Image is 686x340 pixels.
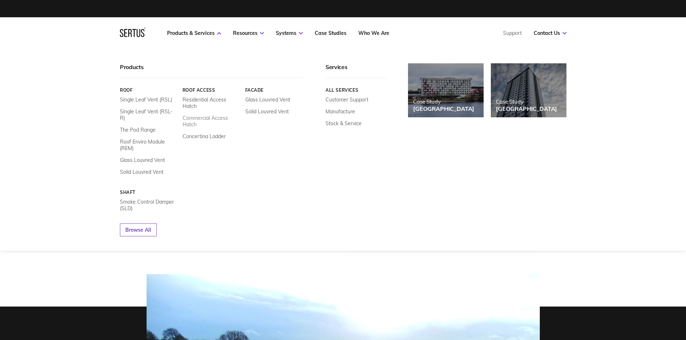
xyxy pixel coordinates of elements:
[326,120,362,127] a: Stock & Service
[120,127,156,133] a: The Pod Range
[496,98,557,105] div: Case Study
[120,63,302,78] div: Products
[534,30,566,36] a: Contact Us
[326,63,386,78] div: Services
[120,199,177,212] a: Smoke Control Damper (SLD)
[326,108,355,115] a: Manufacture
[503,30,522,36] a: Support
[120,190,177,195] a: Shaft
[120,139,177,151] a: Roof Enviro Module (REM)
[182,115,239,128] a: Commercial Access Hatch
[120,157,165,163] a: Glass Louvred Vent
[120,169,163,175] a: Solid Louvred Vent
[245,87,302,93] a: Facade
[120,87,177,93] a: Roof
[182,96,239,109] a: Residential Access Hatch
[491,63,566,117] a: Case Study[GEOGRAPHIC_DATA]
[276,30,303,36] a: Systems
[182,133,225,140] a: Concertina Ladder
[245,108,288,115] a: Solid Louvred Vent
[413,105,474,112] div: [GEOGRAPHIC_DATA]
[650,305,686,340] iframe: Chat Widget
[413,98,474,105] div: Case Study
[496,105,557,112] div: [GEOGRAPHIC_DATA]
[182,87,239,93] a: Roof Access
[358,30,389,36] a: Who We Are
[326,87,386,93] a: All services
[120,96,172,103] a: Single Leaf Vent (RSL)
[245,96,290,103] a: Glass Louvred Vent
[326,96,368,103] a: Customer Support
[315,30,346,36] a: Case Studies
[408,63,484,117] a: Case Study[GEOGRAPHIC_DATA]
[120,223,157,236] a: Browse All
[233,30,264,36] a: Resources
[167,30,221,36] a: Products & Services
[120,108,177,121] a: Single Leaf Vent (RSL-R)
